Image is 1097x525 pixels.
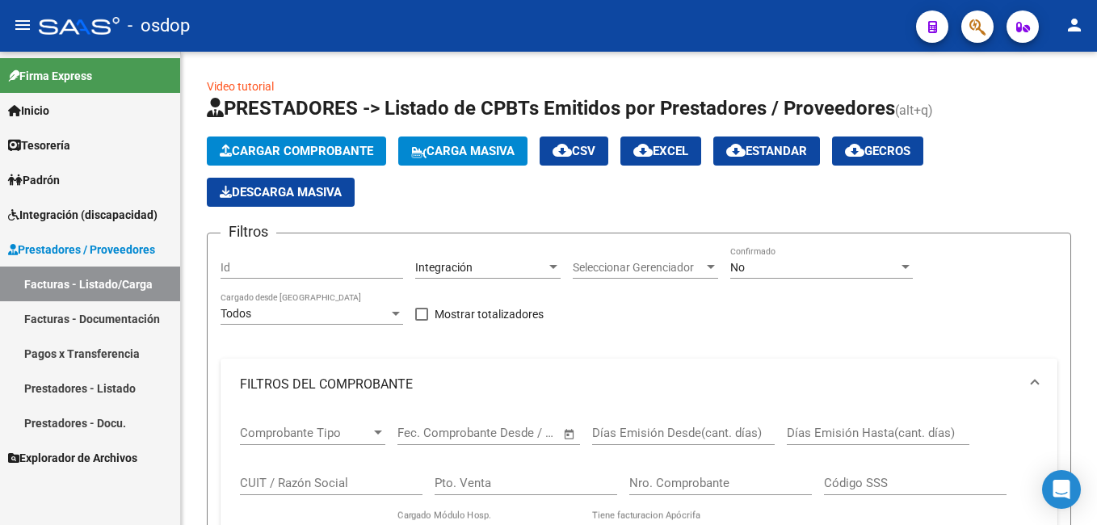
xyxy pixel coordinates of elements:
span: (alt+q) [895,103,933,118]
mat-expansion-panel-header: FILTROS DEL COMPROBANTE [221,359,1057,410]
button: Gecros [832,136,923,166]
input: Fecha fin [477,426,556,440]
span: Explorador de Archivos [8,449,137,467]
span: Comprobante Tipo [240,426,371,440]
span: Prestadores / Proveedores [8,241,155,258]
mat-panel-title: FILTROS DEL COMPROBANTE [240,376,1019,393]
span: EXCEL [633,144,688,158]
span: Cargar Comprobante [220,144,373,158]
span: Firma Express [8,67,92,85]
span: Integración [415,261,473,274]
mat-icon: cloud_download [553,141,572,160]
mat-icon: person [1065,15,1084,35]
span: Inicio [8,102,49,120]
input: Fecha inicio [397,426,463,440]
span: Mostrar totalizadores [435,304,544,324]
mat-icon: cloud_download [633,141,653,160]
span: - osdop [128,8,190,44]
button: Open calendar [561,425,579,443]
span: No [730,261,745,274]
button: Cargar Comprobante [207,136,386,166]
span: Gecros [845,144,910,158]
mat-icon: cloud_download [726,141,746,160]
span: CSV [553,144,595,158]
span: Tesorería [8,136,70,154]
button: Estandar [713,136,820,166]
button: EXCEL [620,136,701,166]
span: Estandar [726,144,807,158]
span: PRESTADORES -> Listado de CPBTs Emitidos por Prestadores / Proveedores [207,97,895,120]
button: CSV [540,136,608,166]
app-download-masive: Descarga masiva de comprobantes (adjuntos) [207,178,355,207]
button: Carga Masiva [398,136,527,166]
a: Video tutorial [207,80,274,93]
span: Carga Masiva [411,144,515,158]
span: Descarga Masiva [220,185,342,199]
mat-icon: menu [13,15,32,35]
div: Open Intercom Messenger [1042,470,1081,509]
button: Descarga Masiva [207,178,355,207]
span: Seleccionar Gerenciador [573,261,704,275]
span: Integración (discapacidad) [8,206,158,224]
span: Todos [221,307,251,320]
mat-icon: cloud_download [845,141,864,160]
h3: Filtros [221,220,276,243]
span: Padrón [8,171,60,189]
